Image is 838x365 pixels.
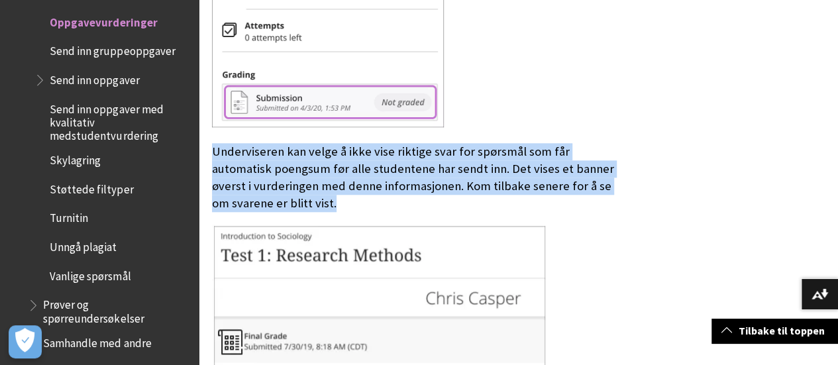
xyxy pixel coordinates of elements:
[50,40,175,58] span: Send inn gruppeoppgaver
[50,98,189,142] span: Send inn oppgaver med kvalitativ medstudentvurdering
[50,69,139,87] span: Send inn oppgaver
[711,319,838,343] a: Tilbake til toppen
[50,178,133,196] span: Støttede filtyper
[50,11,157,29] span: Oppgavevurderinger
[9,325,42,358] button: Open Preferences
[50,236,117,254] span: Unngå plagiat
[212,143,629,213] p: Underviseren kan velge å ikke vise riktige svar for spørsmål som får automatisk poengsum før alle...
[50,265,131,283] span: Vanlige spørsmål
[43,332,151,350] span: Samhandle med andre
[43,294,189,325] span: Prøver og spørreundersøkelser
[50,207,88,225] span: Turnitin
[50,149,101,167] span: Skylagring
